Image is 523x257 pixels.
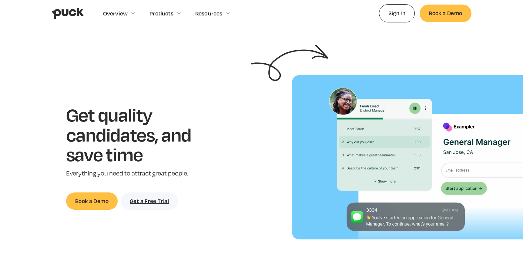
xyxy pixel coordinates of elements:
a: Book a Demo [420,5,471,22]
h1: Get quality candidates, and save time [66,105,210,164]
a: Sign In [379,4,415,22]
div: Overview [103,10,128,17]
div: Products [149,10,173,17]
a: Book a Demo [66,192,118,210]
p: Everything you need to attract great people. [66,169,210,178]
a: Get a Free Trial [121,192,178,210]
div: Resources [195,10,223,17]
